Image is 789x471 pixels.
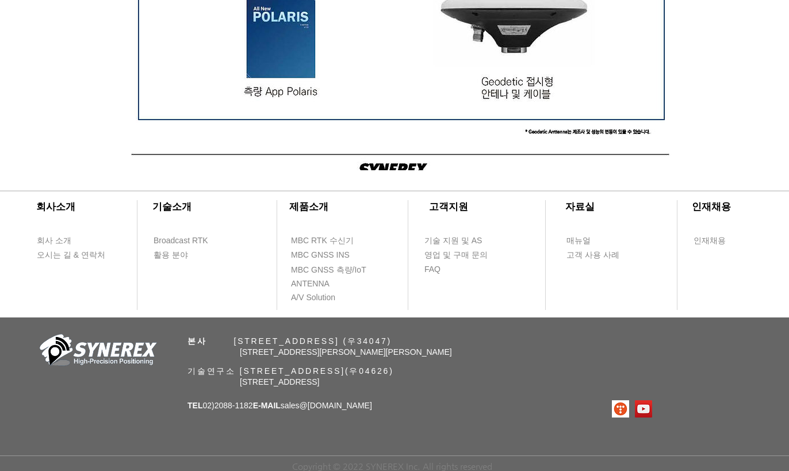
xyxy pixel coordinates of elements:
span: E-MAIL [253,401,281,410]
span: ​ [STREET_ADDRESS] (우34047) [187,336,392,346]
span: MBC GNSS INS [291,250,350,261]
a: 영업 및 구매 문의 [424,248,490,262]
span: MBC RTK 수신기 [291,235,354,247]
span: 02)2088-1182 sales [187,401,372,410]
span: 영업 및 구매 문의 [424,250,488,261]
span: FAQ [424,264,441,275]
a: Broadcast RTK [153,233,219,248]
span: MBC GNSS 측량/IoT [291,265,366,276]
a: 활용 분야 [153,248,219,262]
span: ​자료실 [565,201,595,212]
a: 고객 사용 사례 [566,248,632,262]
span: ​고객지원 [429,201,468,212]
a: MBC GNSS 측량/IoT [290,263,391,277]
iframe: Wix Chat [576,109,789,471]
img: 회사_로고-removebg-preview.png [33,333,160,370]
a: ANTENNA [290,277,357,291]
span: 매뉴얼 [566,235,591,247]
a: MBC GNSS INS [290,248,362,262]
span: [STREET_ADDRESS] [240,377,319,386]
a: 매뉴얼 [566,233,632,248]
span: 활용 분야 [154,250,188,261]
span: [STREET_ADDRESS][PERSON_NAME][PERSON_NAME] [240,347,452,357]
a: MBC RTK 수신기 [290,233,377,248]
a: FAQ [424,262,490,277]
span: ​제품소개 [289,201,328,212]
span: A/V Solution [291,292,335,304]
a: 오시는 길 & 연락처 [36,248,114,262]
span: 기술 지원 및 AS [424,235,482,247]
span: 고객 사용 사례 [566,250,619,261]
span: ANTENNA [291,278,330,290]
span: 기술연구소 [STREET_ADDRESS](우04626) [187,366,394,376]
a: @[DOMAIN_NAME] [300,401,372,410]
a: 기술 지원 및 AS [424,233,510,248]
span: TEL [187,401,202,410]
span: Copyright © 2022 SYNEREX Inc. All rights reserved [292,461,492,471]
span: Broadcast RTK [154,235,208,247]
a: A/V Solution [290,290,357,305]
span: 오시는 길 & 연락처 [37,250,105,261]
span: 본사 [187,336,207,346]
